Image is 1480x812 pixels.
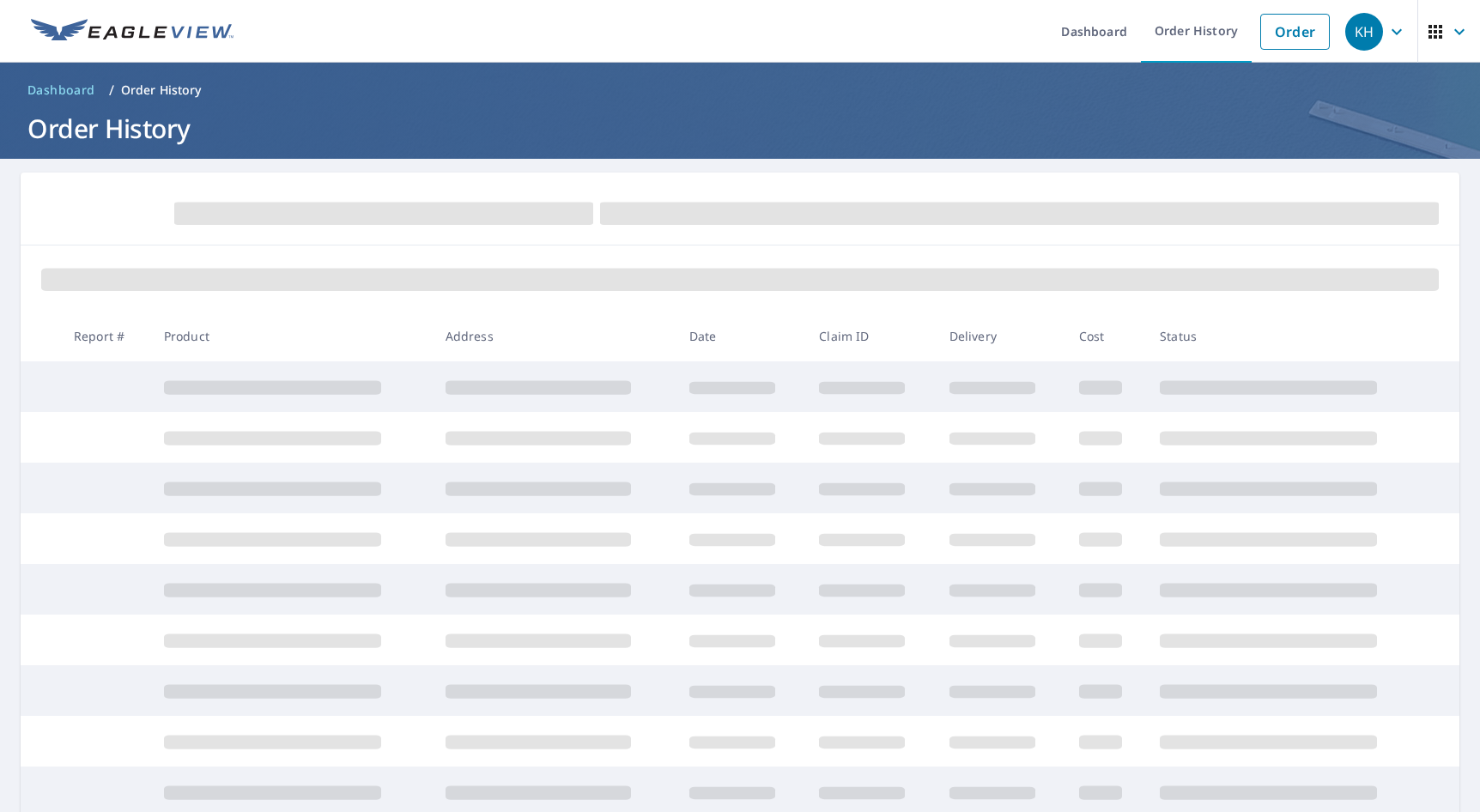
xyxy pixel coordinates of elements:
[60,311,150,361] th: Report #
[936,311,1065,361] th: Delivery
[21,111,1459,146] h1: Order History
[21,76,1459,104] nav: breadcrumb
[676,311,805,361] th: Date
[150,311,432,361] th: Product
[1146,311,1428,361] th: Status
[1065,311,1146,361] th: Cost
[121,82,202,99] p: Order History
[432,311,676,361] th: Address
[805,311,935,361] th: Claim ID
[31,19,234,45] img: EV Logo
[1260,14,1330,50] a: Order
[109,80,114,100] li: /
[1345,13,1383,51] div: KH
[21,76,102,104] a: Dashboard
[27,82,95,99] span: Dashboard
